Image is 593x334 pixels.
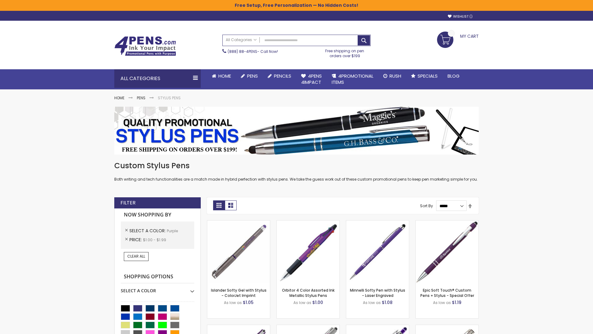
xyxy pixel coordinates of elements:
[363,300,381,305] span: As low as
[207,221,270,283] img: Islander Softy Gel with Stylus - ColorJet Imprint-Purple
[420,288,474,298] a: Epic Soft Touch® Custom Pens + Stylus - Special Offer
[129,237,143,243] span: Price
[319,46,371,58] div: Free shipping on pen orders over $199
[247,73,258,79] span: Pens
[274,73,291,79] span: Pencils
[207,220,270,225] a: Islander Softy Gel with Stylus - ColorJet Imprint-Purple
[443,69,465,83] a: Blog
[420,203,433,208] label: Sort By
[346,325,409,330] a: Phoenix Softy with Stylus Pen - Laser-Purple
[346,221,409,283] img: Minnelli Softy Pen with Stylus - Laser Engraved-Purple
[114,107,479,155] img: Stylus Pens
[282,288,334,298] a: Orbitor 4 Color Assorted Ink Metallic Stylus Pens
[121,270,194,284] strong: Shopping Options
[296,69,327,89] a: 4Pens4impact
[452,299,461,306] span: $1.19
[416,325,478,330] a: Tres-Chic Touch Pen - Standard Laser-Purple
[121,208,194,221] strong: Now Shopping by
[228,49,257,54] a: (888) 88-4PENS
[263,69,296,83] a: Pencils
[226,37,257,42] span: All Categories
[224,300,242,305] span: As low as
[312,299,323,306] span: $1.00
[213,200,225,210] strong: Grid
[143,237,166,242] span: $1.00 - $1.99
[346,220,409,225] a: Minnelli Softy Pen with Stylus - Laser Engraved-Purple
[127,254,145,259] span: Clear All
[416,220,478,225] a: 4P-MS8B-Purple
[129,228,167,234] span: Select A Color
[406,69,443,83] a: Specials
[236,69,263,83] a: Pens
[382,299,393,306] span: $1.08
[114,95,124,101] a: Home
[350,288,405,298] a: Minnelli Softy Pen with Stylus - Laser Engraved
[114,161,479,182] div: Both writing and tech functionalities are a match made in hybrid perfection with stylus pens. We ...
[277,221,339,283] img: Orbitor 4 Color Assorted Ink Metallic Stylus Pens-Purple
[418,73,438,79] span: Specials
[228,49,278,54] span: - Call Now!
[433,300,451,305] span: As low as
[327,69,378,89] a: 4PROMOTIONALITEMS
[243,299,254,306] span: $1.05
[120,199,136,206] strong: Filter
[389,73,401,79] span: Rush
[114,69,201,88] div: All Categories
[218,73,231,79] span: Home
[301,73,322,85] span: 4Pens 4impact
[293,300,311,305] span: As low as
[416,221,478,283] img: 4P-MS8B-Purple
[211,288,267,298] a: Islander Softy Gel with Stylus - ColorJet Imprint
[332,73,373,85] span: 4PROMOTIONAL ITEMS
[378,69,406,83] a: Rush
[137,95,145,101] a: Pens
[114,36,176,56] img: 4Pens Custom Pens and Promotional Products
[277,220,339,225] a: Orbitor 4 Color Assorted Ink Metallic Stylus Pens-Purple
[448,73,460,79] span: Blog
[207,69,236,83] a: Home
[121,283,194,294] div: Select A Color
[124,252,149,261] a: Clear All
[207,325,270,330] a: Avendale Velvet Touch Stylus Gel Pen-Purple
[114,161,479,171] h1: Custom Stylus Pens
[223,35,260,45] a: All Categories
[167,228,178,233] span: Purple
[448,14,473,19] a: Wishlist
[277,325,339,330] a: Tres-Chic with Stylus Metal Pen - Standard Laser-Purple
[158,95,181,101] strong: Stylus Pens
